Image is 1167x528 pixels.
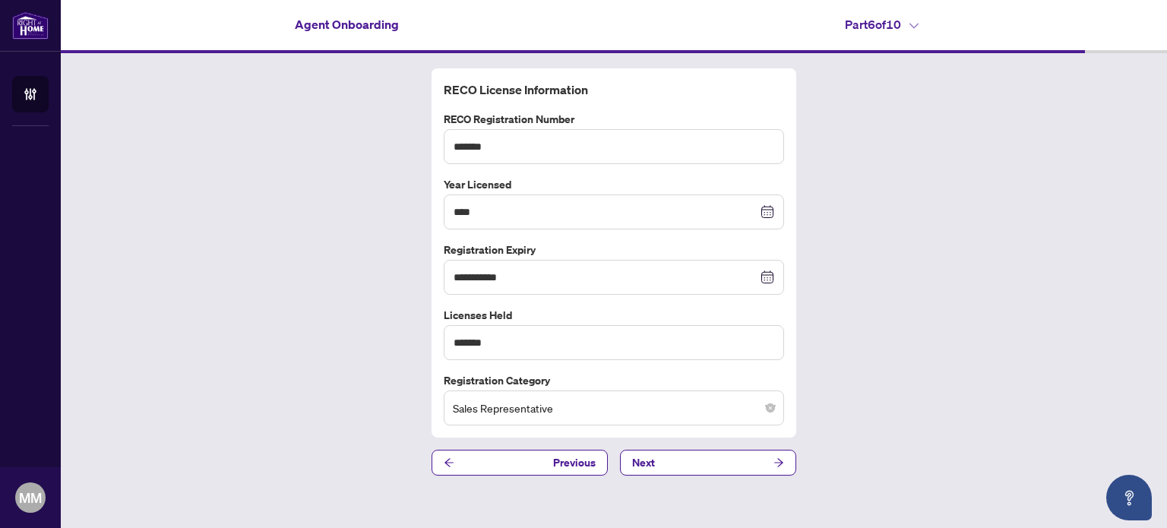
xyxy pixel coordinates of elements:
label: Registration Expiry [444,242,784,258]
h4: RECO License Information [444,81,784,99]
button: Next [620,450,796,476]
span: MM [19,487,42,508]
label: Registration Category [444,372,784,389]
span: arrow-left [444,457,454,468]
span: Next [632,451,655,475]
button: Previous [432,450,608,476]
label: RECO Registration Number [444,111,784,128]
h4: Agent Onboarding [295,15,399,33]
img: logo [12,11,49,40]
h4: Part 6 of 10 [845,15,919,33]
label: Year Licensed [444,176,784,193]
span: Sales Representative [453,394,775,422]
label: Licenses Held [444,307,784,324]
span: close-circle [766,403,775,413]
span: Previous [553,451,596,475]
button: Open asap [1106,475,1152,520]
span: arrow-right [773,457,784,468]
